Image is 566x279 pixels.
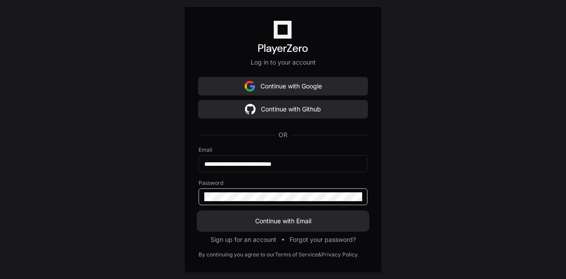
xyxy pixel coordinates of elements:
[199,100,367,118] button: Continue with Github
[199,58,367,67] p: Log in to your account
[199,212,367,230] button: Continue with Email
[245,100,256,118] img: Sign in with google
[199,77,367,95] button: Continue with Google
[199,217,367,225] span: Continue with Email
[275,130,291,139] span: OR
[245,77,255,95] img: Sign in with google
[199,180,367,187] label: Password
[318,251,321,258] div: &
[321,251,359,258] a: Privacy Policy.
[290,235,356,244] button: Forgot your password?
[275,251,318,258] a: Terms of Service
[199,146,367,153] label: Email
[210,235,276,244] button: Sign up for an account
[199,251,275,258] div: By continuing you agree to our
